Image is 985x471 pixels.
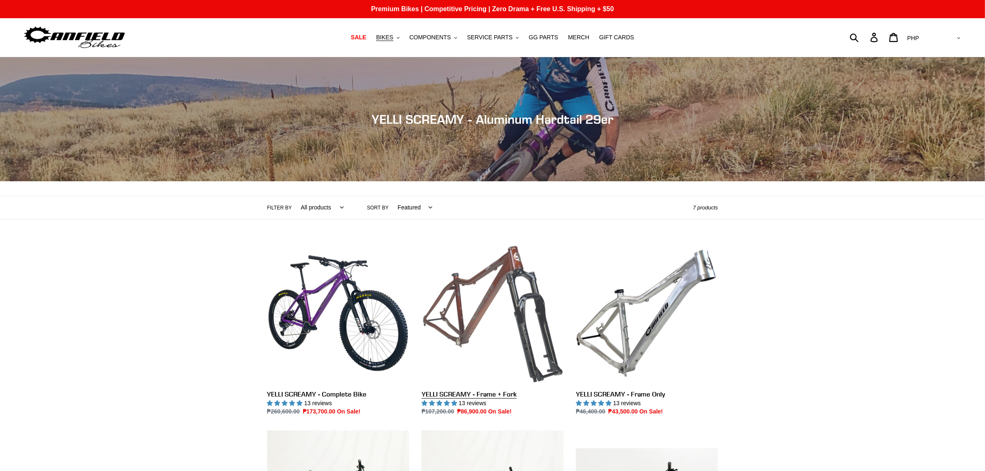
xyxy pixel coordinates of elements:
[347,32,370,43] a: SALE
[267,204,292,211] label: Filter by
[568,34,589,41] span: MERCH
[405,32,461,43] button: COMPONENTS
[351,34,366,41] span: SALE
[376,34,393,41] span: BIKES
[371,112,614,127] span: YELLI SCREAMY - Aluminum Hardtail 29er
[467,34,513,41] span: SERVICE PARTS
[367,204,388,211] label: Sort by
[410,34,451,41] span: COMPONENTS
[854,28,875,46] input: Search
[529,34,558,41] span: GG PARTS
[595,32,638,43] a: GIFT CARDS
[599,34,634,41] span: GIFT CARDS
[463,32,523,43] button: SERVICE PARTS
[372,32,403,43] button: BIKES
[693,204,718,211] span: 7 products
[525,32,562,43] a: GG PARTS
[564,32,593,43] a: MERCH
[23,24,126,50] img: Canfield Bikes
